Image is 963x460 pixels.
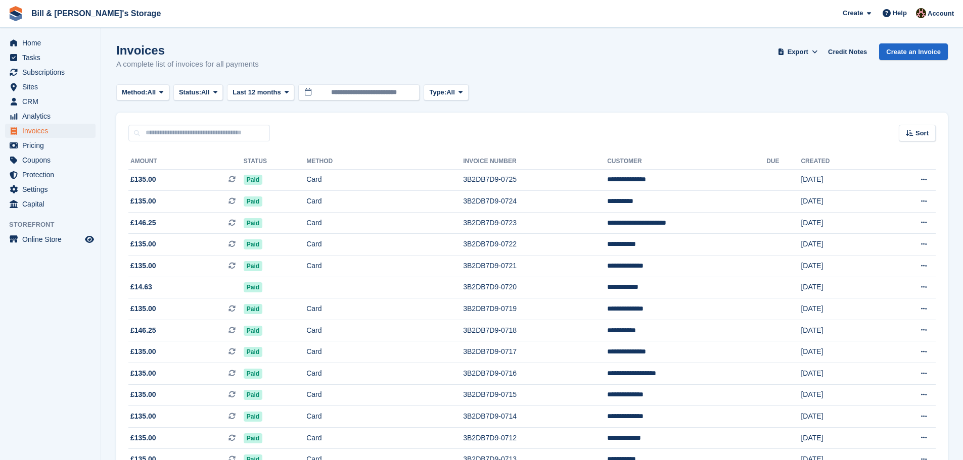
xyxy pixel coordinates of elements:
img: Jack Bottesch [916,8,926,18]
td: [DATE] [801,427,879,449]
span: Create [843,8,863,18]
span: £146.25 [130,325,156,336]
span: Paid [244,282,262,292]
button: Type: All [424,84,468,101]
td: 3B2DB7D9-0712 [463,427,607,449]
button: Export [775,43,820,60]
a: menu [5,36,96,50]
h1: Invoices [116,43,259,57]
span: Coupons [22,153,83,167]
td: 3B2DB7D9-0714 [463,406,607,428]
span: Sites [22,80,83,94]
td: [DATE] [801,363,879,385]
span: £135.00 [130,239,156,249]
span: Storefront [9,220,101,230]
span: £135.00 [130,368,156,379]
a: menu [5,182,96,196]
span: Paid [244,218,262,228]
td: Card [306,320,463,341]
a: menu [5,138,96,152]
td: Card [306,384,463,406]
th: Customer [607,154,766,170]
td: 3B2DB7D9-0725 [463,169,607,191]
a: Bill & [PERSON_NAME]'s Storage [27,5,165,22]
th: Invoice Number [463,154,607,170]
a: menu [5,109,96,123]
span: £135.00 [130,346,156,357]
a: menu [5,80,96,94]
td: 3B2DB7D9-0723 [463,212,607,234]
span: Paid [244,304,262,314]
td: 3B2DB7D9-0719 [463,298,607,320]
a: Credit Notes [824,43,871,60]
span: Paid [244,433,262,443]
span: Paid [244,369,262,379]
td: 3B2DB7D9-0722 [463,234,607,255]
span: £146.25 [130,218,156,228]
a: menu [5,50,96,65]
td: 3B2DB7D9-0724 [463,191,607,213]
span: Type: [429,87,446,97]
td: 3B2DB7D9-0717 [463,341,607,363]
td: Card [306,191,463,213]
a: menu [5,232,96,246]
a: menu [5,124,96,138]
span: All [148,87,156,97]
a: menu [5,168,96,182]
span: Method: [122,87,148,97]
button: Status: All [173,84,223,101]
span: Status: [179,87,201,97]
td: [DATE] [801,234,879,255]
span: £135.00 [130,389,156,400]
td: [DATE] [801,341,879,363]
span: Paid [244,347,262,357]
button: Method: All [116,84,169,101]
span: Analytics [22,109,83,123]
td: [DATE] [801,298,879,320]
span: Online Store [22,232,83,246]
td: 3B2DB7D9-0716 [463,363,607,385]
span: £135.00 [130,411,156,422]
span: Tasks [22,50,83,65]
td: Card [306,341,463,363]
th: Status [244,154,306,170]
td: Card [306,406,463,428]
span: Sort [915,128,929,138]
a: Create an Invoice [879,43,948,60]
span: £135.00 [130,174,156,185]
span: Export [788,47,808,57]
span: £135.00 [130,196,156,207]
span: Settings [22,182,83,196]
a: menu [5,65,96,79]
span: Protection [22,168,83,182]
span: Paid [244,196,262,207]
img: stora-icon-8386f47178a22dfd0bd8f6a31ec36ba5ce8667c1dd55bd0f319d3a0aa187defe.svg [8,6,23,21]
td: [DATE] [801,320,879,341]
button: Last 12 months [227,84,294,101]
th: Created [801,154,879,170]
a: menu [5,153,96,167]
td: [DATE] [801,255,879,277]
span: Invoices [22,124,83,138]
span: Account [928,9,954,19]
span: £14.63 [130,282,152,292]
span: Paid [244,261,262,271]
span: £135.00 [130,433,156,443]
th: Method [306,154,463,170]
span: Subscriptions [22,65,83,79]
a: menu [5,94,96,109]
td: [DATE] [801,384,879,406]
span: CRM [22,94,83,109]
td: Card [306,255,463,277]
a: menu [5,197,96,211]
td: 3B2DB7D9-0718 [463,320,607,341]
td: Card [306,427,463,449]
td: 3B2DB7D9-0721 [463,255,607,277]
span: Home [22,36,83,50]
span: Capital [22,197,83,211]
span: Paid [244,326,262,336]
span: £135.00 [130,261,156,271]
td: Card [306,363,463,385]
th: Amount [128,154,244,170]
td: [DATE] [801,406,879,428]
